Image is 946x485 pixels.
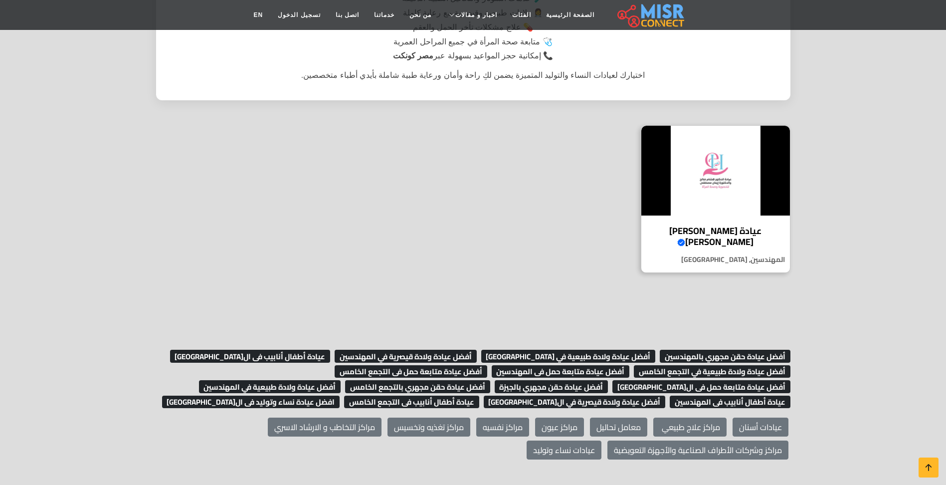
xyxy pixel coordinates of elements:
a: عيادات نساء وتوليد [527,441,601,460]
span: افضل عيادة نساء وتوليد فى ال[GEOGRAPHIC_DATA] [162,396,340,409]
a: مراكز عيون [535,418,584,437]
a: افضل عيادة نساء وتوليد فى ال[GEOGRAPHIC_DATA] [160,394,340,409]
span: أفضل عيادة ولادة طبيعية في [GEOGRAPHIC_DATA] [481,350,656,363]
span: أفضل عيادة ولادة قيصرية في ال[GEOGRAPHIC_DATA] [484,396,666,409]
span: أفضل عيادة ولادة طبيعية في التجمع الخامس [634,365,790,378]
a: EN [246,5,271,24]
a: أفضل عيادة ولادة قيصرية في ال[GEOGRAPHIC_DATA] [481,394,666,409]
a: أفضل عيادة ولادة قيصرية في المهندسين [332,349,477,364]
a: عيادة أطفال أنابيب فى التجمع الخامس [342,394,479,409]
span: أفضل عيادة متابعة حمل فى المهندسين [492,365,630,378]
a: عيادة أطفال أنابيب فى المهندسين [667,394,790,409]
span: أفضل عيادة متابعة حمل فى ال[GEOGRAPHIC_DATA] [612,380,790,393]
span: عيادة أطفال أنابيب فى المهندسين [670,396,790,409]
a: عيادة الدكتور هشام صالح والدكتورة إيمان مصطفى عيادة [PERSON_NAME] [PERSON_NAME] المهندسين, [GEOGR... [635,125,796,273]
span: أفضل عيادة حقن مجهري بالمهندسين [660,350,790,363]
span: أفضل عيادة حقن مجهري بالجيزة [495,380,608,393]
a: اخبار و مقالات [439,5,505,24]
a: عيادة أطفال أنابيب فى ال[GEOGRAPHIC_DATA] [168,349,331,364]
a: أفضل عيادة متابعة حمل فى التجمع الخامس [332,364,487,379]
a: أفضل عيادة ولادة طبيعية في [GEOGRAPHIC_DATA] [479,349,656,364]
a: أفضل عيادة حقن مجهري بالمهندسين [657,349,790,364]
a: مراكز التخاطب و الارشاد الاسري [268,418,381,437]
span: اخبار و مقالات [455,10,497,19]
a: أفضل عيادة حقن مجهري بالتجمع الخامس [343,379,490,394]
a: الفئات [505,5,539,24]
svg: Verified account [677,239,685,246]
img: عيادة الدكتور هشام صالح والدكتورة إيمان مصطفى [641,126,790,216]
a: مراكز وشركات الأطراف الصناعية والأجهزة التعويضية [607,441,788,460]
a: الصفحة الرئيسية [539,5,602,24]
span: عيادة أطفال أنابيب فى ال[GEOGRAPHIC_DATA] [170,350,331,363]
a: مراكز علاج طبيعي ‎ [653,418,727,437]
span: أفضل عيادة حقن مجهري بالتجمع الخامس [345,380,490,393]
span: أفضل عيادة ولادة قيصرية في المهندسين [335,350,477,363]
p: اختيارك لعيادات النساء والتوليد المتميزة يضمن لكِ راحة وأمان ورعاية طبية شاملة بأيدي أطباء متخصصين. [167,69,779,81]
span: أفضل عيادة متابعة حمل فى التجمع الخامس [335,365,487,378]
a: أفضل عيادة ولادة طبيعية في المهندسين [196,379,341,394]
li: 📞 إمكانية حجز المواعيد بسهولة عبر [294,49,653,63]
a: أفضل عيادة متابعة حمل فى ال[GEOGRAPHIC_DATA] [610,379,790,394]
a: خدماتنا [367,5,402,24]
a: تسجيل الدخول [270,5,328,24]
a: مراكز تغذيه وتخسيس [387,418,470,437]
a: من نحن [402,5,439,24]
li: 🩺 متابعة صحة المرأة في جميع المراحل العمرية [294,35,653,49]
a: اتصل بنا [328,5,367,24]
img: main.misr_connect [617,2,684,27]
span: عيادة أطفال أنابيب فى التجمع الخامس [344,396,479,409]
p: المهندسين, [GEOGRAPHIC_DATA] [641,254,790,265]
strong: مصر كونكت [393,51,433,60]
a: معامل تحاليل [590,418,647,437]
a: أفضل عيادة متابعة حمل فى المهندسين [489,364,630,379]
a: مراكز نفسيه [476,418,529,437]
a: عيادات أسنان [733,418,788,437]
span: أفضل عيادة ولادة طبيعية في المهندسين [199,380,341,393]
h4: عيادة [PERSON_NAME] [PERSON_NAME] [649,226,782,247]
a: أفضل عيادة حقن مجهري بالجيزة [492,379,608,394]
a: أفضل عيادة ولادة طبيعية في التجمع الخامس [631,364,790,379]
